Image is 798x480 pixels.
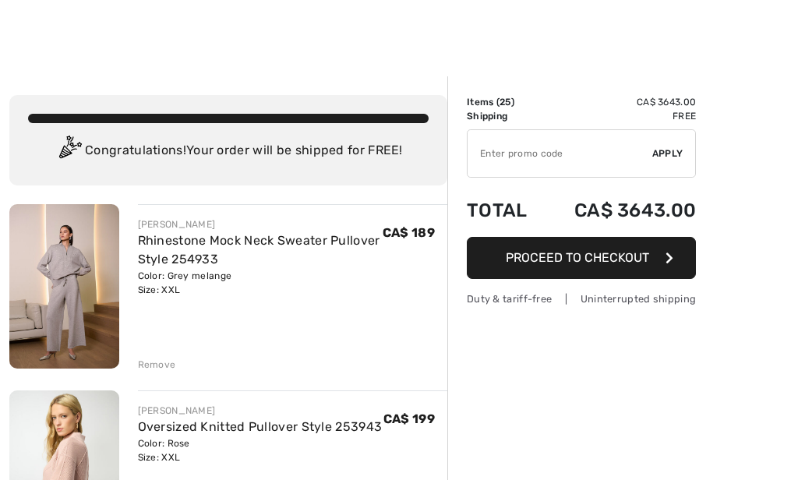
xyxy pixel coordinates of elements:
a: Rhinestone Mock Neck Sweater Pullover Style 254933 [138,233,380,266]
td: Items ( ) [467,95,543,109]
td: CA$ 3643.00 [543,184,697,237]
span: CA$ 199 [383,411,435,426]
a: Oversized Knitted Pullover Style 253943 [138,419,383,434]
div: Color: Grey melange Size: XXL [138,269,383,297]
div: [PERSON_NAME] [138,217,383,231]
td: Shipping [467,109,543,123]
span: 25 [500,97,511,108]
button: Proceed to Checkout [467,237,696,279]
img: Congratulation2.svg [54,136,85,167]
div: Congratulations! Your order will be shipped for FREE! [28,136,429,167]
div: [PERSON_NAME] [138,404,383,418]
span: Apply [652,146,683,161]
input: Promo code [468,130,652,177]
td: Total [467,184,543,237]
span: Proceed to Checkout [506,250,649,265]
td: Free [543,109,697,123]
img: Rhinestone Mock Neck Sweater Pullover Style 254933 [9,204,119,369]
span: CA$ 189 [383,225,435,240]
div: Remove [138,358,176,372]
div: Color: Rose Size: XXL [138,436,383,464]
td: CA$ 3643.00 [543,95,697,109]
div: Duty & tariff-free | Uninterrupted shipping [467,291,696,306]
